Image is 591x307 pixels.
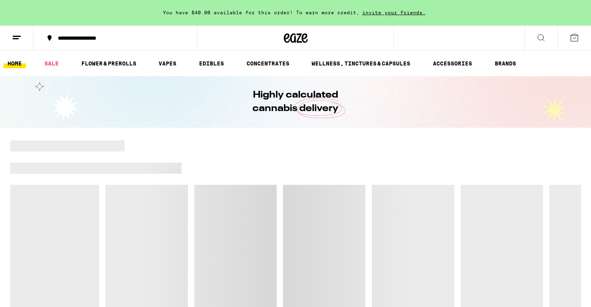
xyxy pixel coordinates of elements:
a: BRANDS [491,59,520,68]
span: invite your friends. [360,10,428,15]
a: VAPES [155,59,180,68]
a: WELLNESS, TINCTURES & CAPSULES [308,59,414,68]
a: CONCENTRATES [243,59,293,68]
a: FLOWER & PREROLLS [77,59,140,68]
a: SALE [40,59,63,68]
span: You have $40.00 available for this order! To earn more credit, [163,10,360,15]
a: ACCESSORIES [429,59,476,68]
h1: Highly calculated cannabis delivery [230,88,361,115]
a: HOME [4,59,26,68]
a: EDIBLES [195,59,228,68]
